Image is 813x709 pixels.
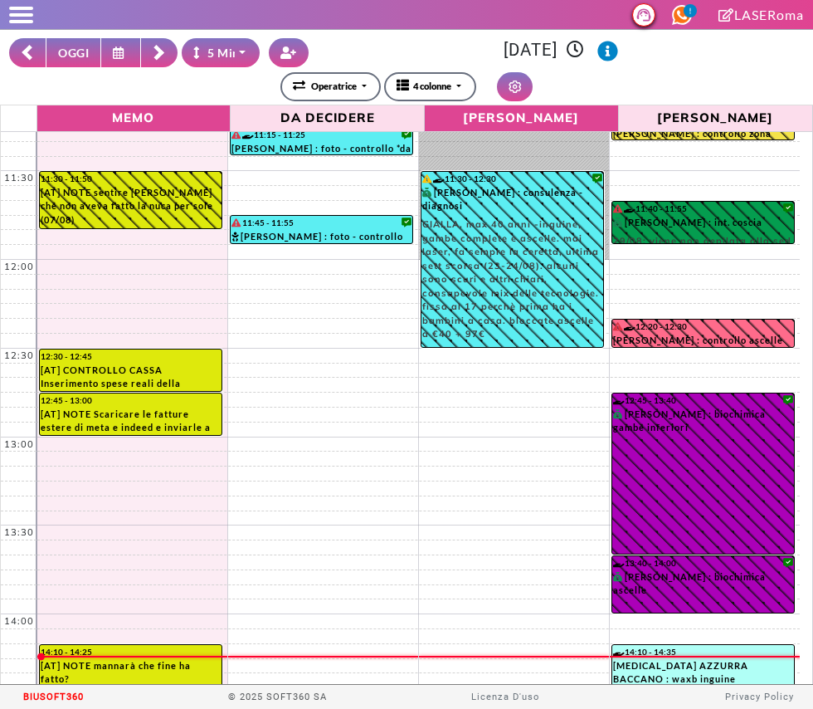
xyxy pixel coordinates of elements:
i: Il cliente ha degli insoluti [231,218,241,227]
div: [MEDICAL_DATA] AZZURRA BACCANO : waxb inguine [613,659,794,692]
i: Il cliente ha degli insoluti [613,322,622,330]
span: Memo [41,107,226,128]
div: 11:15 - 11:25 [231,129,411,141]
span: [PERSON_NAME] [623,107,808,128]
i: Il cliente ha delle rate in scadenza [422,174,431,183]
div: [PERSON_NAME] : foto - controllo *da remoto* tramite foto [231,230,411,243]
div: 12:45 - 13:00 [41,394,221,407]
div: [PERSON_NAME] : consulenza - diagnosi [422,186,602,341]
div: [AT] NOTE Scaricare le fatture estere di meta e indeed e inviarle a trincia [41,408,221,435]
div: 14:10 - 14:35 [613,646,794,658]
div: 13:40 - 14:00 [613,557,794,570]
span: GIALLA, max 40 anni -inguine, gambe complete e ascelle. mai laser, fa sempre la ceretta, ultima s... [422,213,602,341]
div: [PERSON_NAME] : biochimica gambe inferiori [613,408,794,440]
span: 29/08: viene non depilata alla sed inguine perchè aveva letto il mess ma secondo lei era meglio c... [613,229,794,344]
div: [PERSON_NAME] : controllo ascelle [613,334,794,347]
div: 12:00 [1,260,37,274]
i: PAGATO [613,409,626,418]
div: [PERSON_NAME] : biochimica ascelle [613,570,794,603]
div: 11:45 - 11:55 [231,217,411,229]
i: PAGATO [422,188,435,197]
i: PAGATO [613,218,626,227]
a: Licenza D'uso [471,692,539,702]
i: PAGATO [613,572,626,581]
div: [AT] NOTE mannarà che fine ha fatto? [41,659,221,687]
div: [PERSON_NAME] : int. coscia [613,216,794,243]
div: 14:10 - 14:25 [41,646,221,658]
button: Crea nuovo contatto rapido [269,38,309,67]
button: OGGI [46,38,101,67]
a: Privacy Policy [725,692,794,702]
i: Il cliente ha degli insoluti [231,130,241,139]
div: 11:30 [1,171,37,185]
div: 11:30 - 11:50 [41,173,221,185]
span: [PERSON_NAME] [429,107,614,128]
div: 12:30 [1,349,37,363]
div: 11:40 - 11:55 [613,203,794,215]
div: 12:30 - 12:45 [41,350,221,363]
div: [PERSON_NAME] : foto - controllo *da remoto* tramite foto [231,142,411,154]
div: 12:20 - 12:30 [613,320,794,333]
i: Il cliente ha degli insoluti [613,204,622,213]
div: [PERSON_NAME] : controllo zona [613,127,794,139]
div: 12:45 - 13:40 [613,394,794,407]
i: Clicca per andare alla pagina di firma [718,8,734,22]
span: Da Decidere [235,107,420,128]
div: 11:30 - 12:30 [422,173,602,185]
h3: [DATE] [318,40,804,61]
div: [AT] CONTROLLO CASSA Inserimento spese reali della settimana (da [DATE] a [DATE]) [41,364,221,391]
a: LASERoma [718,7,804,22]
div: [AT] NOTE sentire [PERSON_NAME] che non aveva fatto la nuca per sole (07/08) [41,186,221,227]
div: 13:30 [1,526,37,540]
div: 5 Minuti [193,44,255,61]
div: 14:00 [1,614,37,628]
div: 13:00 [1,438,37,452]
